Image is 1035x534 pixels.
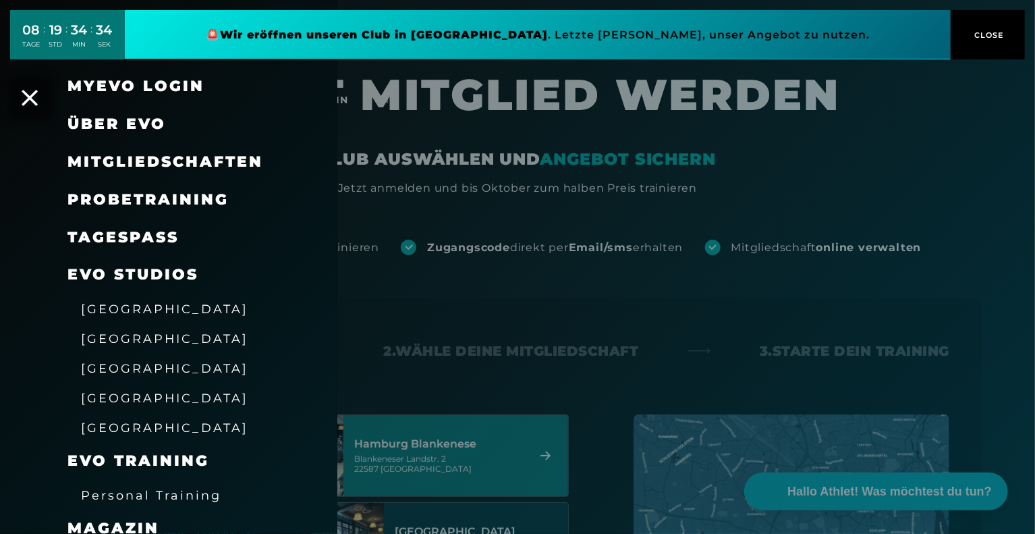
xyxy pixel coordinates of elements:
a: MyEVO Login [67,77,204,95]
div: STD [49,40,63,49]
div: 34 [96,20,113,40]
div: SEK [96,40,113,49]
button: CLOSE [951,10,1025,59]
div: : [91,22,93,57]
div: : [44,22,46,57]
div: 19 [49,20,63,40]
div: 34 [72,20,88,40]
span: Über EVO [67,115,166,133]
div: : [66,22,68,57]
span: CLOSE [972,29,1005,41]
div: 08 [23,20,40,40]
div: TAGE [23,40,40,49]
div: MIN [72,40,88,49]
